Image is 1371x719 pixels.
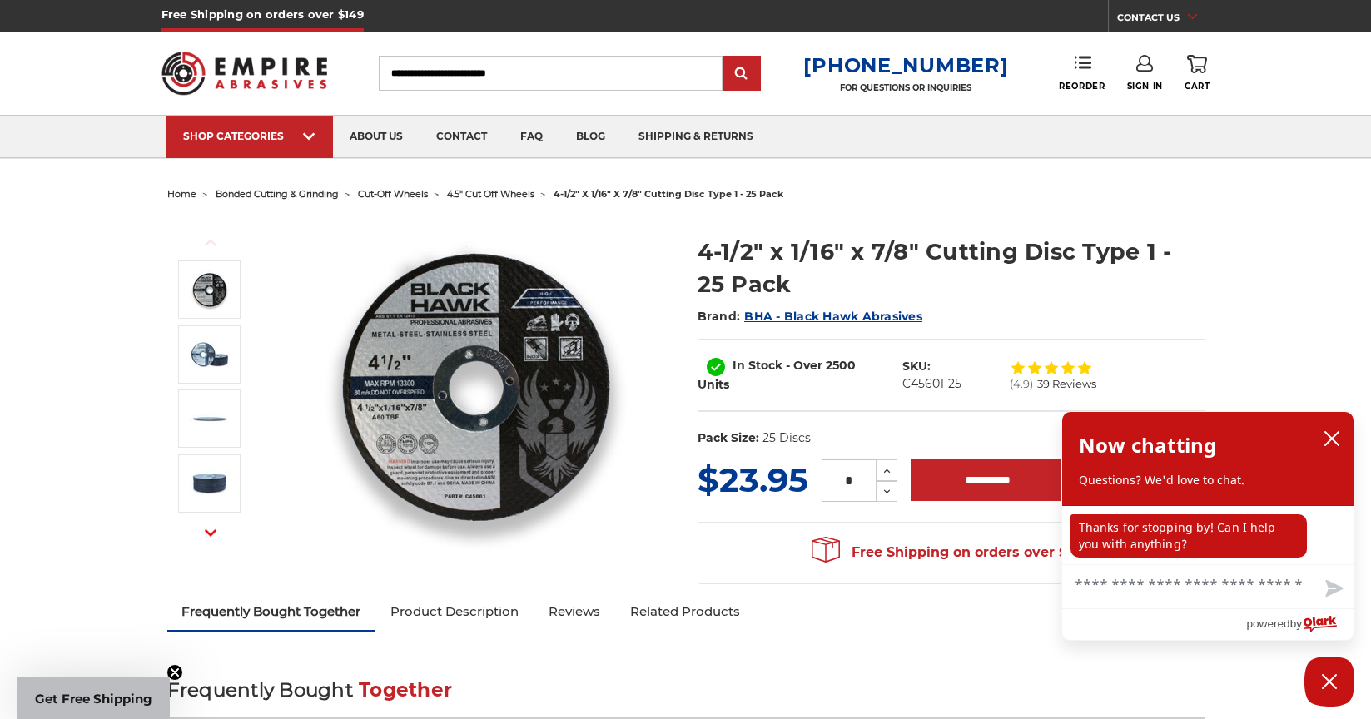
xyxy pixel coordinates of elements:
[826,358,856,373] span: 2500
[191,515,231,551] button: Next
[1185,55,1210,92] a: Cart
[1061,411,1354,641] div: olark chatbox
[1070,514,1307,558] p: Thanks for stopping by! Can I help you with anything?
[167,593,376,630] a: Frequently Bought Together
[559,116,622,158] a: blog
[1290,613,1302,634] span: by
[447,188,534,200] a: 4.5" cut off wheels
[191,225,231,260] button: Previous
[358,188,428,200] a: cut-off wheels
[166,664,183,681] button: Close teaser
[420,116,504,158] a: contact
[733,358,782,373] span: In Stock
[1246,609,1354,640] a: Powered by Olark
[615,593,755,630] a: Related Products
[1062,506,1354,564] div: chat
[1319,426,1345,451] button: close chatbox
[183,130,316,142] div: SHOP CATEGORIES
[1059,81,1105,92] span: Reorder
[1079,429,1216,462] h2: Now chatting
[762,429,811,447] dd: 25 Discs
[1312,570,1354,608] button: Send message
[1059,55,1105,91] a: Reorder
[698,309,741,324] span: Brand:
[1246,613,1289,634] span: powered
[17,677,170,719] div: Get Free ShippingClose teaser
[359,678,452,702] span: Together
[189,334,231,375] img: 4-1/2" x .06" x 7/8" Cut off wheels
[1185,81,1210,92] span: Cart
[161,41,328,106] img: Empire Abrasives
[1037,379,1096,389] span: 39 Reviews
[554,188,783,200] span: 4-1/2" x 1/16" x 7/8" cutting disc type 1 - 25 pack
[1010,379,1033,389] span: (4.9)
[534,593,615,630] a: Reviews
[812,536,1090,569] span: Free Shipping on orders over $149
[622,116,770,158] a: shipping & returns
[698,459,808,500] span: $23.95
[504,116,559,158] a: faq
[375,593,534,630] a: Product Description
[786,358,822,373] span: - Over
[167,678,353,702] span: Frequently Bought
[35,691,152,707] span: Get Free Shipping
[1117,8,1210,32] a: CONTACT US
[902,358,931,375] dt: SKU:
[1127,81,1163,92] span: Sign In
[698,429,759,447] dt: Pack Size:
[803,82,1008,93] p: FOR QUESTIONS OR INQUIRIES
[216,188,339,200] a: bonded cutting & grinding
[189,269,231,310] img: 4-1/2" x 1/16" x 7/8" Cutting Disc Type 1 - 25 Pack
[189,398,231,439] img: Long lasting Metal cutting disc, 4.5 inch diameter
[803,53,1008,77] a: [PHONE_NUMBER]
[698,377,729,392] span: Units
[189,463,231,504] img: 4-1/2" x 7/8" Cut-off wheels
[1079,472,1337,488] p: Questions? We'd love to chat.
[902,375,961,393] dd: C45601-25
[725,57,758,91] input: Submit
[310,218,643,551] img: 4-1/2" x 1/16" x 7/8" Cutting Disc Type 1 - 25 Pack
[744,309,922,324] a: BHA - Black Hawk Abrasives
[333,116,420,158] a: about us
[167,188,196,200] a: home
[698,236,1205,300] h1: 4-1/2" x 1/16" x 7/8" Cutting Disc Type 1 - 25 Pack
[1304,657,1354,707] button: Close Chatbox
